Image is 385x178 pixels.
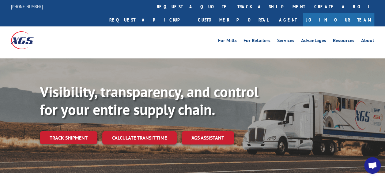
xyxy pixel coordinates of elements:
[243,38,270,45] a: For Retailers
[301,38,326,45] a: Advantages
[40,131,97,144] a: Track shipment
[182,131,234,144] a: XGS ASSISTANT
[361,38,374,45] a: About
[277,38,294,45] a: Services
[40,82,259,119] b: Visibility, transparency, and control for your entire supply chain.
[273,13,303,26] a: Agent
[218,38,237,45] a: For Mills
[333,38,354,45] a: Resources
[102,131,177,144] a: Calculate transit time
[105,13,193,26] a: Request a pickup
[364,157,381,174] div: Open chat
[303,13,374,26] a: Join Our Team
[193,13,273,26] a: Customer Portal
[11,3,43,10] a: [PHONE_NUMBER]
